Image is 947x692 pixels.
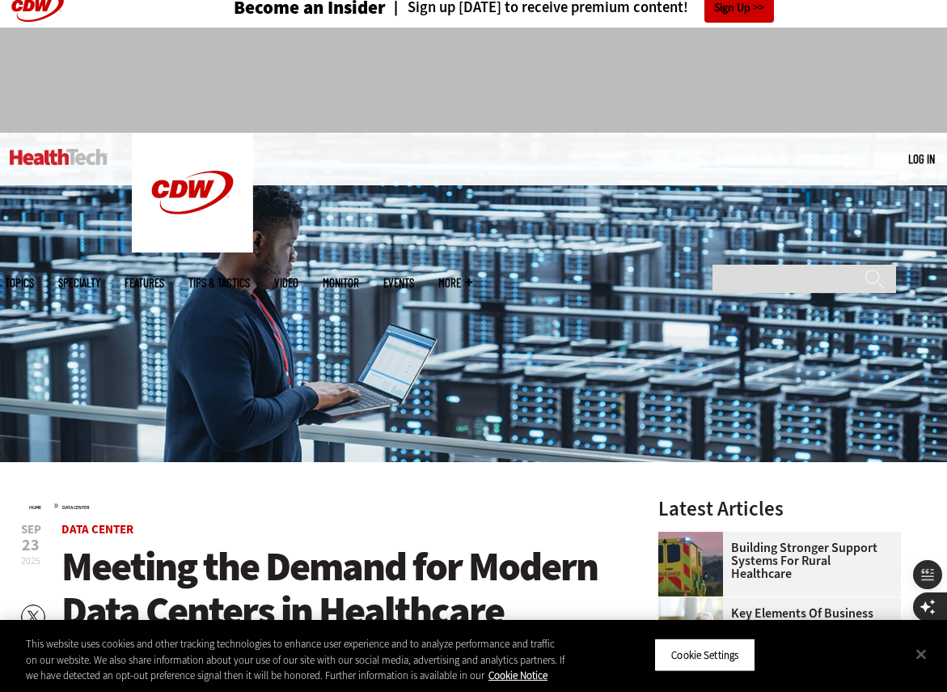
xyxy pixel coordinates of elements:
[5,277,34,289] span: Topics
[26,636,569,684] div: This website uses cookies and other tracking technologies to enhance user experience and to analy...
[908,151,935,166] a: Log in
[132,133,253,253] img: Home
[61,540,598,638] span: Meeting the Demand for Modern Data Centers in Healthcare
[21,537,41,554] span: 23
[58,277,100,289] span: Specialty
[658,532,731,545] a: ambulance driving down country road at sunset
[125,277,164,289] a: Features
[21,554,40,567] span: 2025
[908,151,935,168] div: User menu
[62,504,90,511] a: Data Center
[438,277,472,289] span: More
[658,607,891,646] a: Key Elements of Business Continuity and Disaster Recovery for Healthcare
[29,504,41,511] a: Home
[188,277,250,289] a: Tips & Tactics
[29,499,616,512] div: »
[132,240,253,257] a: CDW
[654,638,755,672] button: Cookie Settings
[383,277,414,289] a: Events
[488,669,547,682] a: More information about your privacy
[658,541,891,580] a: Building Stronger Support Systems for Rural Healthcare
[10,149,108,165] img: Home
[903,636,939,672] button: Close
[21,524,41,536] span: Sep
[658,499,901,519] h3: Latest Articles
[180,44,768,117] iframe: advertisement
[61,521,133,537] a: Data Center
[323,277,359,289] a: MonITor
[658,532,723,596] img: ambulance driving down country road at sunset
[658,597,723,662] img: incident response team discusses around a table
[274,277,298,289] a: Video
[658,597,731,610] a: incident response team discusses around a table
